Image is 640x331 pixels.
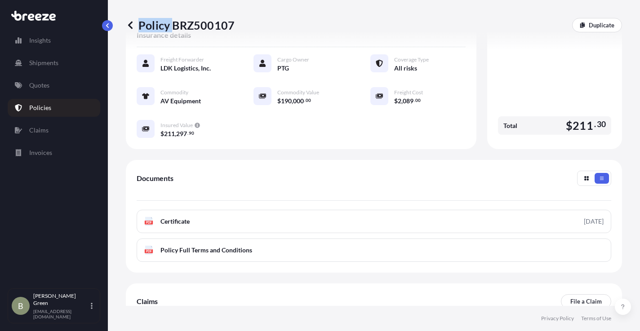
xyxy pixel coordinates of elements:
span: $ [394,98,398,104]
span: 00 [415,99,421,102]
p: File a Claim [570,297,602,306]
span: Commodity Value [277,89,319,96]
a: Quotes [8,76,100,94]
p: Policies [29,103,51,112]
a: Shipments [8,54,100,72]
div: [DATE] [584,217,604,226]
span: , [292,98,293,104]
span: . [187,132,188,135]
span: 297 [176,131,187,137]
a: Claims [8,121,100,139]
span: Cargo Owner [277,56,309,63]
span: 190 [281,98,292,104]
p: [EMAIL_ADDRESS][DOMAIN_NAME] [33,309,89,319]
span: 089 [403,98,413,104]
p: Duplicate [589,21,614,30]
p: Insights [29,36,51,45]
span: AV Equipment [160,97,201,106]
span: 90 [189,132,194,135]
span: $ [277,98,281,104]
span: Total [503,121,517,130]
text: PDF [146,221,152,224]
text: PDF [146,250,152,253]
span: 211 [164,131,175,137]
span: , [401,98,403,104]
a: Policies [8,99,100,117]
span: , [175,131,176,137]
span: B [18,301,23,310]
span: 211 [573,120,593,131]
span: . [304,99,305,102]
span: 000 [293,98,304,104]
p: [PERSON_NAME] Green [33,292,89,307]
span: $ [566,120,573,131]
span: 2 [398,98,401,104]
span: All risks [394,64,417,73]
p: Invoices [29,148,52,157]
p: Claims [29,126,49,135]
a: Terms of Use [581,315,611,322]
span: . [414,99,415,102]
a: Privacy Policy [541,315,574,322]
a: PDFCertificate[DATE] [137,210,611,233]
span: Commodity [160,89,188,96]
span: Freight Forwarder [160,56,204,63]
span: PTG [277,64,289,73]
a: File a Claim [561,294,611,309]
span: LDK Logistics, Inc. [160,64,211,73]
span: Insured Value [160,122,193,129]
p: Policy BRZ500107 [126,18,235,32]
span: Documents [137,174,173,183]
span: Freight Cost [394,89,423,96]
a: PDFPolicy Full Terms and Conditions [137,238,611,262]
span: 30 [597,122,606,127]
a: Duplicate [572,18,622,32]
span: Coverage Type [394,56,429,63]
span: $ [160,131,164,137]
span: Certificate [160,217,190,226]
span: 00 [306,99,311,102]
p: Quotes [29,81,49,90]
span: . [594,122,596,127]
span: Policy Full Terms and Conditions [160,246,252,255]
p: Shipments [29,58,58,67]
a: Insights [8,31,100,49]
a: Invoices [8,144,100,162]
span: Claims [137,297,158,306]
